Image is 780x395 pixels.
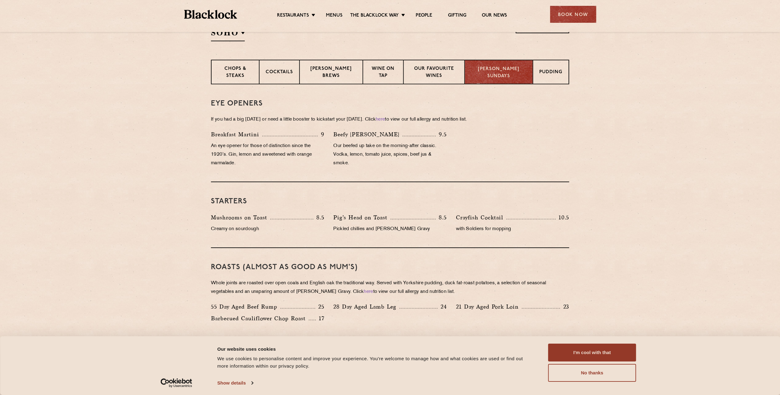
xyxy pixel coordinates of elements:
a: Our News [482,13,507,19]
p: An eye opener for those of distinction since the 1920’s. Gin, lemon and sweetened with orange mar... [211,142,324,168]
p: 9 [318,130,324,138]
p: Whole joints are roasted over open coals and English oak the traditional way. Served with Yorkshi... [211,279,569,296]
p: Barbecued Cauliflower Chop Roast [211,314,309,323]
h3: Starters [211,197,569,205]
p: Cocktails [266,69,293,77]
p: [PERSON_NAME] Sundays [471,66,526,80]
div: We use cookies to personalise content and improve your experience. You're welcome to manage how a... [217,355,534,370]
a: Usercentrics Cookiebot - opens in a new window [149,378,203,388]
p: If you had a big [DATE] or need a little booster to kickstart your [DATE]. Click to view our full... [211,115,569,124]
p: with Soldiers for mopping [456,225,569,233]
p: 55 Day Aged Beef Rump [211,302,280,311]
h2: SOHO [211,27,245,41]
img: BL_Textured_Logo-footer-cropped.svg [184,10,237,19]
a: Gifting [448,13,466,19]
p: Beefy [PERSON_NAME] [333,130,402,139]
div: Our website uses cookies [217,345,534,353]
h3: Eye openers [211,100,569,108]
a: People [416,13,432,19]
a: Restaurants [277,13,309,19]
p: Breakfast Martini [211,130,262,139]
p: 21 Day Aged Pork Loin [456,302,522,311]
a: here [364,289,373,294]
p: 28 Day Aged Lamb Leg [333,302,399,311]
p: 8.5 [313,213,324,221]
p: 24 [438,303,447,311]
p: 23 [560,303,569,311]
div: Book Now [550,6,596,23]
a: Show details [217,378,253,388]
button: No thanks [548,364,636,382]
p: Pudding [539,69,562,77]
a: The Blacklock Way [350,13,399,19]
button: I'm cool with that [548,344,636,361]
p: Pickled chillies and [PERSON_NAME] Gravy [333,225,446,233]
p: 8.5 [436,213,447,221]
a: here [376,117,385,122]
p: Mushrooms on Toast [211,213,270,222]
p: Creamy on sourdough [211,225,324,233]
p: Wine on Tap [369,66,397,80]
p: Our favourite wines [410,66,458,80]
p: 10.5 [556,213,569,221]
p: 17 [316,314,324,322]
p: Pig’s Head on Toast [333,213,390,222]
p: 25 [315,303,324,311]
p: Our beefed up take on the morning-after classic. Vodka, lemon, tomato juice, spices, beef jus & s... [333,142,446,168]
p: Crayfish Cocktail [456,213,506,222]
a: Menus [326,13,342,19]
p: [PERSON_NAME] Brews [306,66,356,80]
h3: Roasts (Almost as good as Mum's) [211,263,569,271]
p: 9.5 [436,130,447,138]
p: Chops & Steaks [218,66,253,80]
